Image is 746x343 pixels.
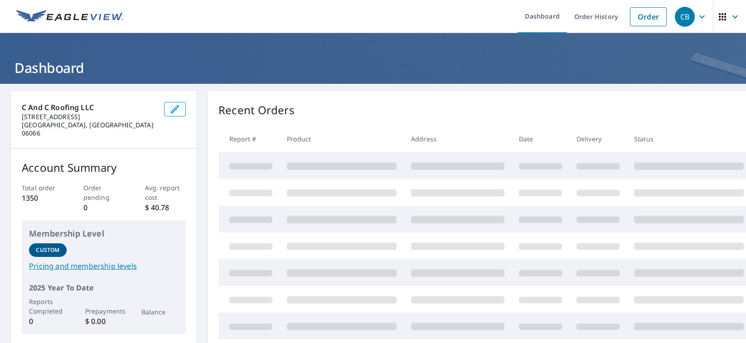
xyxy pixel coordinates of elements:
[22,159,186,176] p: Account Summary
[569,126,627,152] th: Delivery
[145,202,186,213] p: $ 40.78
[22,102,157,113] p: C And C Roofing LLC
[675,7,695,27] div: CB
[29,261,179,271] a: Pricing and membership levels
[83,183,125,202] p: Order pending
[85,306,123,316] p: Prepayments
[83,202,125,213] p: 0
[22,193,63,203] p: 1350
[16,10,123,24] img: EV Logo
[85,316,123,327] p: $ 0.00
[29,282,179,293] p: 2025 Year To Date
[218,126,280,152] th: Report #
[141,307,179,317] p: Balance
[22,121,157,137] p: [GEOGRAPHIC_DATA], [GEOGRAPHIC_DATA] 06066
[145,183,186,202] p: Avg. report cost
[29,227,179,240] p: Membership Level
[512,126,569,152] th: Date
[218,102,295,118] p: Recent Orders
[29,316,67,327] p: 0
[630,7,667,26] a: Order
[36,246,59,254] p: Custom
[22,183,63,193] p: Total order
[29,297,67,316] p: Reports Completed
[11,58,735,77] h1: Dashboard
[404,126,512,152] th: Address
[280,126,404,152] th: Product
[22,113,157,121] p: [STREET_ADDRESS]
